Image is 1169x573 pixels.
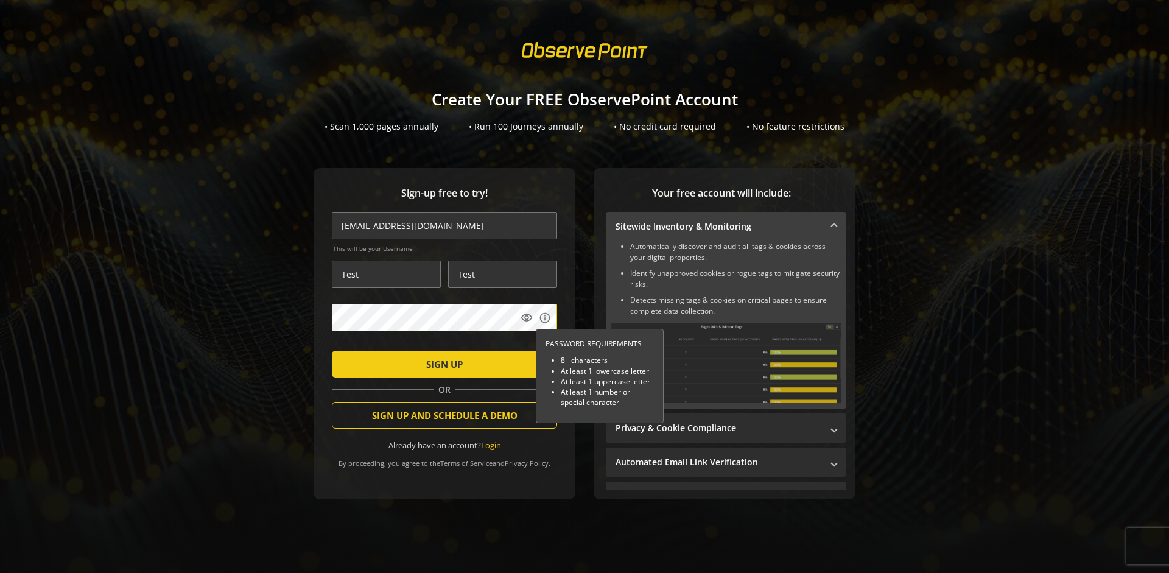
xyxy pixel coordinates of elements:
div: By proceeding, you agree to the and . [332,451,557,468]
mat-expansion-panel-header: Performance Monitoring with Web Vitals [606,482,846,511]
li: At least 1 number or special character [561,387,654,407]
div: • No credit card required [614,121,716,133]
li: At least 1 uppercase letter [561,376,654,387]
mat-expansion-panel-header: Automated Email Link Verification [606,448,846,477]
button: SIGN UP [332,351,557,378]
span: SIGN UP AND SCHEDULE A DEMO [372,404,518,426]
div: Already have an account? [332,440,557,451]
div: Sitewide Inventory & Monitoring [606,241,846,409]
li: At least 1 lowercase letter [561,366,654,376]
div: • No feature restrictions [746,121,844,133]
span: This will be your Username [333,244,557,253]
a: Privacy Policy [505,459,549,468]
mat-panel-title: Automated Email Link Verification [616,456,822,468]
mat-panel-title: Privacy & Cookie Compliance [616,422,822,434]
img: Sitewide Inventory & Monitoring [611,323,841,403]
mat-expansion-panel-header: Privacy & Cookie Compliance [606,413,846,443]
mat-panel-title: Sitewide Inventory & Monitoring [616,220,822,233]
span: Sign-up free to try! [332,186,557,200]
span: OR [434,384,455,396]
li: Automatically discover and audit all tags & cookies across your digital properties. [630,241,841,263]
a: Terms of Service [440,459,493,468]
input: First Name * [332,261,441,288]
span: SIGN UP [426,353,463,375]
mat-icon: info [539,312,551,324]
div: • Scan 1,000 pages annually [325,121,438,133]
div: • Run 100 Journeys annually [469,121,583,133]
mat-expansion-panel-header: Sitewide Inventory & Monitoring [606,212,846,241]
span: Your free account will include: [606,186,837,200]
input: Email Address (name@work-email.com) * [332,212,557,239]
input: Last Name * [448,261,557,288]
mat-icon: visibility [521,312,533,324]
li: 8+ characters [561,355,654,365]
a: Login [481,440,501,451]
li: Identify unapproved cookies or rogue tags to mitigate security risks. [630,268,841,290]
div: PASSWORD REQUIREMENTS [546,339,654,349]
button: SIGN UP AND SCHEDULE A DEMO [332,402,557,429]
li: Detects missing tags & cookies on critical pages to ensure complete data collection. [630,295,841,317]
